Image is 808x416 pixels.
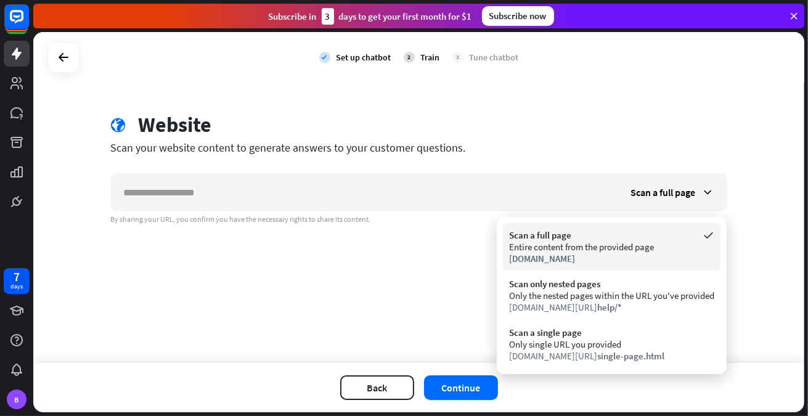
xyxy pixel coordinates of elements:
[322,8,334,25] div: 3
[631,186,696,198] span: Scan a full page
[14,271,20,282] div: 7
[424,375,498,400] button: Continue
[319,52,330,63] i: check
[111,214,727,224] div: By sharing your URL, you confirm you have the necessary rights to share its content.
[509,290,714,301] div: Only the nested pages within the URL you've provided
[139,112,212,137] div: Website
[404,52,415,63] div: 2
[111,141,727,155] div: Scan your website content to generate answers to your customer questions.
[482,6,554,26] div: Subscribe now
[470,52,519,63] div: Tune chatbot
[509,327,714,338] div: Scan a single page
[597,301,622,313] span: help/*
[509,301,714,313] div: [DOMAIN_NAME][URL]
[337,52,391,63] div: Set up chatbot
[4,268,30,294] a: 7 days
[10,282,23,291] div: days
[509,253,575,264] span: [DOMAIN_NAME]
[269,8,472,25] div: Subscribe in days to get your first month for $1
[509,278,714,290] div: Scan only nested pages
[509,241,714,253] div: Entire content from the provided page
[509,338,714,350] div: Only single URL you provided
[111,118,126,133] i: globe
[597,350,664,362] span: single-page.html
[509,350,714,362] div: [DOMAIN_NAME][URL]
[421,52,440,63] div: Train
[509,229,714,241] div: Scan a full page
[340,375,414,400] button: Back
[452,52,463,63] div: 3
[7,389,27,409] div: B
[10,5,47,42] button: Open LiveChat chat widget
